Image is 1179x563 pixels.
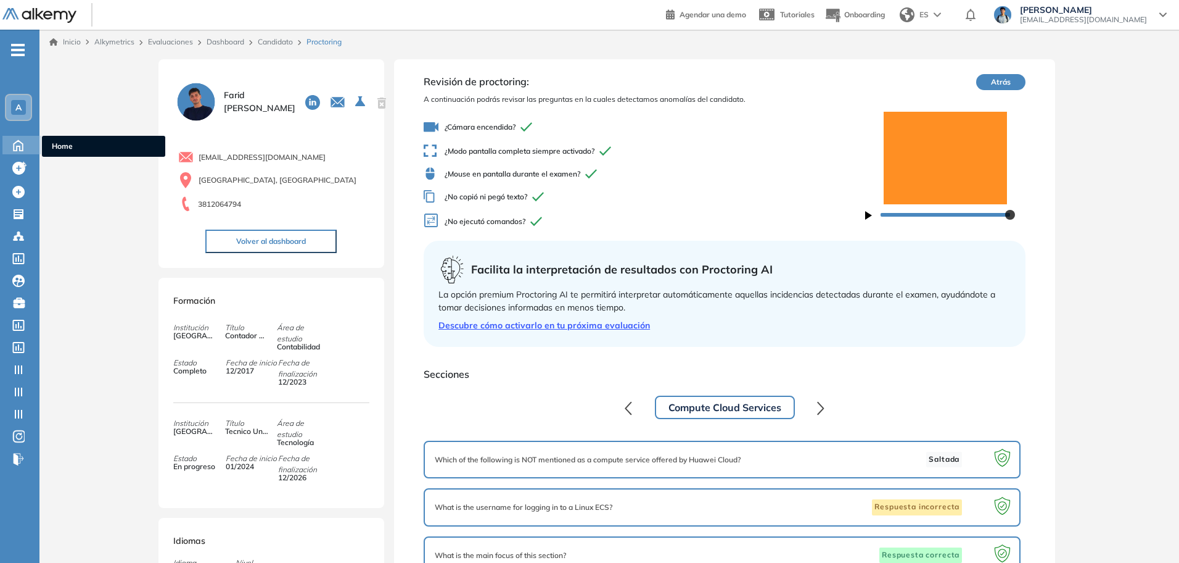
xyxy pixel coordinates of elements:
span: 12/2026 [278,472,322,483]
span: [EMAIL_ADDRESS][DOMAIN_NAME] [1020,15,1147,25]
img: world [900,7,914,22]
span: Título [225,322,277,333]
span: Fecha de finalización [278,453,330,475]
span: 12/2017 [226,365,269,377]
span: Tutoriales [780,10,815,19]
span: What is the main focus of this section? [435,550,566,561]
span: Saltada [926,452,962,468]
span: En progreso [173,461,217,472]
span: Onboarding [844,10,885,19]
span: Idiomas [173,535,205,546]
span: 12/2023 [278,377,322,388]
span: Título [225,418,277,429]
span: [GEOGRAPHIC_DATA], [GEOGRAPHIC_DATA] [199,175,356,186]
span: [PERSON_NAME] [1020,5,1147,15]
span: Estado [173,453,225,464]
span: Contador Publico [225,330,269,341]
span: Área de estudio [277,322,329,344]
span: [GEOGRAPHIC_DATA] [173,426,217,437]
span: Agendar una demo [680,10,746,19]
span: [GEOGRAPHIC_DATA] [173,330,217,341]
span: Estado [173,357,225,369]
span: [EMAIL_ADDRESS][DOMAIN_NAME] [199,152,326,163]
span: Institución [173,322,225,333]
span: ¿Modo pantalla completa siempre activado? [424,144,865,157]
span: Área de estudio [277,418,329,440]
img: arrow [934,12,941,17]
span: What is the username for logging in to a Linux ECS? [435,502,612,513]
div: . [795,400,797,415]
span: Facilita la interpretación de resultados con Proctoring AI [471,261,773,278]
button: Compute Cloud Services [655,396,795,419]
a: Dashboard [207,37,244,46]
div: La opción premium Proctoring AI te permitirá interpretar automáticamente aquellas incidencias det... [438,288,1011,314]
span: Fecha de inicio [226,453,277,464]
span: Fecha de finalización [278,357,330,380]
span: Institución [173,418,225,429]
span: Alkymetrics [94,37,134,46]
span: Tecnología [277,437,321,448]
span: A [15,102,22,112]
span: Fecha de inicio [226,357,277,369]
button: Seleccione la evaluación activa [350,91,372,113]
span: Proctoring [306,36,342,48]
img: PROFILE_MENU_LOGO_USER [173,79,219,125]
span: ¿Mouse en pantalla durante el examen? [424,167,865,180]
span: Home [52,141,155,152]
span: Respuesta incorrecta [872,499,962,515]
span: Farid [PERSON_NAME] [224,89,295,115]
a: Agendar una demo [666,6,746,21]
span: 3812064794 [198,199,241,210]
a: Evaluaciones [148,37,193,46]
span: ¿No copió ni pegó texto? [424,190,865,203]
a: Inicio [49,36,81,48]
span: ¿No ejecutó comandos? [424,213,865,231]
span: Tecnico Universitario en Tecnologia [225,426,269,437]
button: Volver al dashboard [205,230,337,253]
span: Revisión de proctoring: [424,74,865,89]
span: ¿Cámara encendida? [424,120,865,135]
button: Atrás [976,74,1025,90]
a: Candidato [258,37,293,46]
i: - [11,49,25,51]
span: Completo [173,365,217,377]
span: Formación [173,295,215,306]
span: Secciones [424,367,1025,382]
a: Descubre cómo activarlo en tu próxima evaluación [438,319,1011,332]
button: Onboarding [824,2,885,28]
span: 01/2024 [226,461,269,472]
span: Which of the following is NOT mentioned as a compute service offered by Huawei Cloud? [435,454,741,465]
span: A continuación podrás revisar las preguntas en la cuales detectamos anomalías del candidato. [424,94,865,105]
span: Contabilidad [277,341,321,352]
img: Logo [2,8,76,23]
span: ES [919,9,929,20]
